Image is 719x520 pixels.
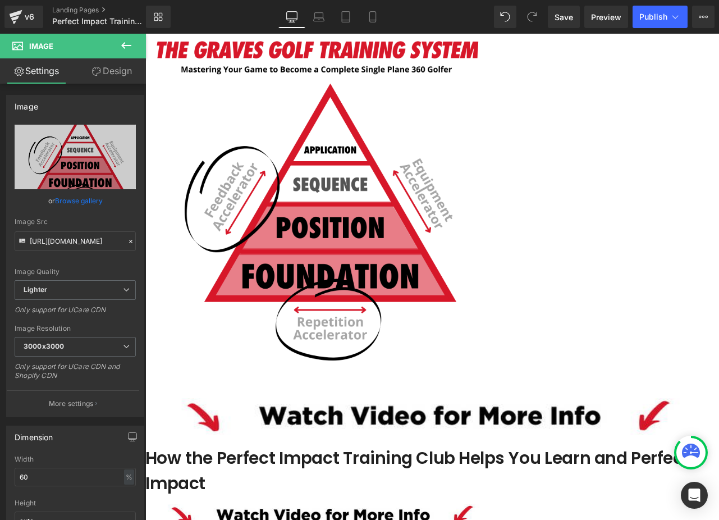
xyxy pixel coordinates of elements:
[15,195,136,207] div: or
[52,6,164,15] a: Landing Pages
[633,6,688,28] button: Publish
[305,6,332,28] a: Laptop
[15,455,136,463] div: Width
[24,342,64,350] b: 3000x3000
[15,468,136,486] input: auto
[15,231,136,251] input: Link
[15,499,136,507] div: Height
[75,58,148,84] a: Design
[15,362,136,387] div: Only support for UCare CDN and Shopify CDN
[15,325,136,332] div: Image Resolution
[332,6,359,28] a: Tablet
[124,469,134,485] div: %
[681,482,708,509] div: Open Intercom Messenger
[639,12,667,21] span: Publish
[24,285,47,294] b: Lighter
[359,6,386,28] a: Mobile
[494,6,516,28] button: Undo
[584,6,628,28] a: Preview
[29,42,53,51] span: Image
[15,218,136,226] div: Image Src
[15,95,38,111] div: Image
[146,6,171,28] a: New Library
[591,11,621,23] span: Preview
[15,268,136,276] div: Image Quality
[15,426,53,442] div: Dimension
[278,6,305,28] a: Desktop
[55,191,103,211] a: Browse gallery
[15,305,136,322] div: Only support for UCare CDN
[7,390,139,417] button: More settings
[4,6,43,28] a: v6
[521,6,543,28] button: Redo
[49,399,94,409] p: More settings
[692,6,715,28] button: More
[52,17,143,26] span: Perfect Impact Training Club
[555,11,573,23] span: Save
[22,10,36,24] div: v6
